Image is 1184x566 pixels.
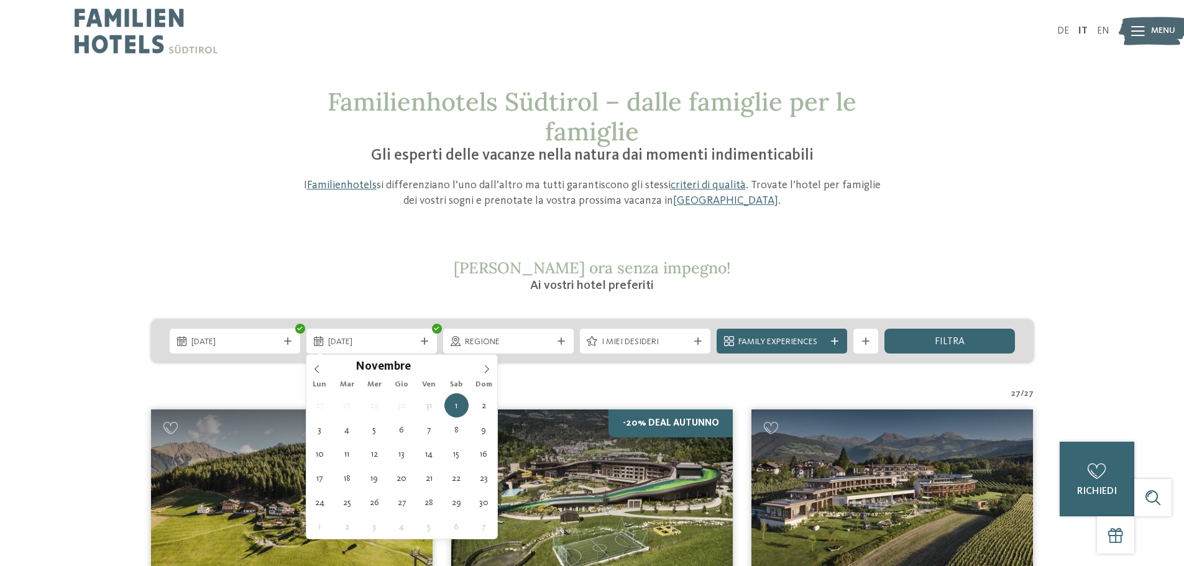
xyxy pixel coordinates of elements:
[362,490,387,514] span: Novembre 26, 2025
[1060,442,1134,516] a: richiedi
[362,442,387,466] span: Novembre 12, 2025
[1078,26,1088,36] a: IT
[444,466,469,490] span: Novembre 22, 2025
[417,393,441,418] span: Ottobre 31, 2025
[417,418,441,442] span: Novembre 7, 2025
[1097,26,1109,36] a: EN
[472,393,496,418] span: Novembre 2, 2025
[390,490,414,514] span: Novembre 27, 2025
[335,514,359,539] span: Dicembre 2, 2025
[738,336,825,349] span: Family Experiences
[1077,486,1117,496] span: richiedi
[417,442,441,466] span: Novembre 14, 2025
[443,381,470,389] span: Sab
[1024,388,1034,400] span: 27
[390,442,414,466] span: Novembre 13, 2025
[444,514,469,539] span: Dicembre 6, 2025
[308,442,332,466] span: Novembre 10, 2025
[308,466,332,490] span: Novembre 17, 2025
[356,362,411,373] span: Novembre
[371,148,814,163] span: Gli esperti delle vacanze nella natura dai momenti indimenticabili
[671,180,746,191] a: criteri di qualità
[335,393,359,418] span: Ottobre 28, 2025
[444,393,469,418] span: Novembre 1, 2025
[191,336,278,349] span: [DATE]
[1021,388,1024,400] span: /
[472,514,496,539] span: Dicembre 7, 2025
[1011,388,1021,400] span: 27
[472,466,496,490] span: Novembre 23, 2025
[362,514,387,539] span: Dicembre 3, 2025
[390,418,414,442] span: Novembre 6, 2025
[335,466,359,490] span: Novembre 18, 2025
[1057,26,1069,36] a: DE
[307,180,377,191] a: Familienhotels
[472,418,496,442] span: Novembre 9, 2025
[444,490,469,514] span: Novembre 29, 2025
[465,336,552,349] span: Regione
[472,490,496,514] span: Novembre 30, 2025
[470,381,497,389] span: Dom
[390,514,414,539] span: Dicembre 4, 2025
[472,442,496,466] span: Novembre 16, 2025
[308,514,332,539] span: Dicembre 1, 2025
[362,418,387,442] span: Novembre 5, 2025
[297,178,888,209] p: I si differenziano l’uno dall’altro ma tutti garantiscono gli stessi . Trovate l’hotel per famigl...
[415,381,443,389] span: Ven
[390,393,414,418] span: Ottobre 30, 2025
[602,336,689,349] span: I miei desideri
[417,490,441,514] span: Novembre 28, 2025
[388,381,415,389] span: Gio
[360,381,388,389] span: Mer
[328,86,856,147] span: Familienhotels Südtirol – dalle famiglie per le famiglie
[362,466,387,490] span: Novembre 19, 2025
[335,418,359,442] span: Novembre 4, 2025
[935,337,965,347] span: filtra
[328,336,415,349] span: [DATE]
[362,393,387,418] span: Ottobre 29, 2025
[530,280,654,292] span: Ai vostri hotel preferiti
[306,381,334,389] span: Lun
[417,514,441,539] span: Dicembre 5, 2025
[308,393,332,418] span: Ottobre 27, 2025
[335,442,359,466] span: Novembre 11, 2025
[335,490,359,514] span: Novembre 25, 2025
[411,360,452,373] input: Year
[444,442,469,466] span: Novembre 15, 2025
[308,490,332,514] span: Novembre 24, 2025
[454,258,731,278] span: [PERSON_NAME] ora senza impegno!
[1151,25,1175,37] span: Menu
[673,195,778,206] a: [GEOGRAPHIC_DATA]
[417,466,441,490] span: Novembre 21, 2025
[390,466,414,490] span: Novembre 20, 2025
[444,418,469,442] span: Novembre 8, 2025
[308,418,332,442] span: Novembre 3, 2025
[333,381,360,389] span: Mar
